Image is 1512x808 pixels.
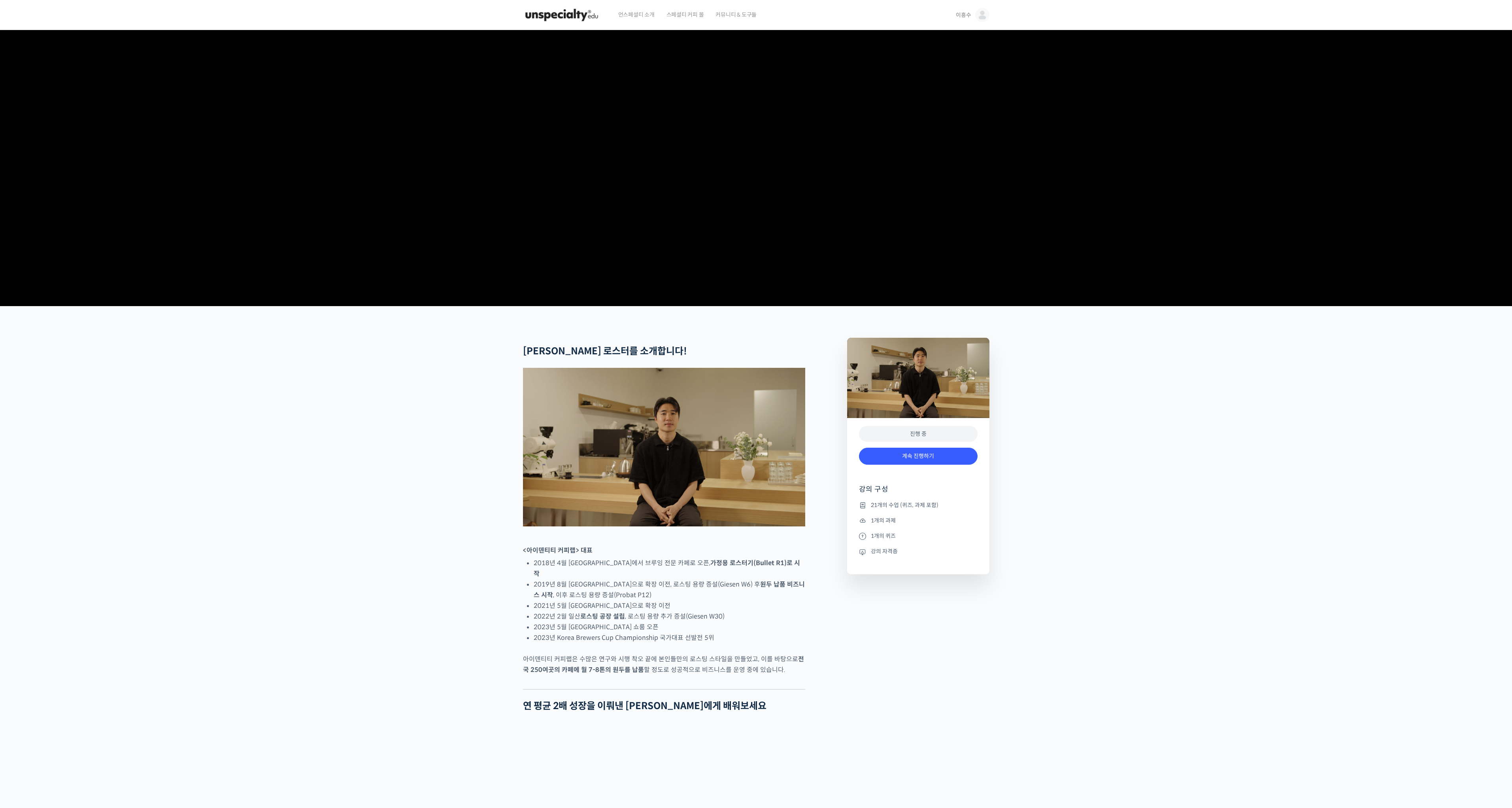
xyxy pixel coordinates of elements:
h2: [PERSON_NAME] 로스터를 소개합니다! [523,346,805,357]
li: 1개의 과제 [859,516,978,525]
li: 2018년 4월 [GEOGRAPHIC_DATA]에서 브루잉 전문 카페로 오픈, [534,558,805,579]
h4: 강의 구성 [859,484,978,500]
li: 2023년 Korea Brewers Cup Championship 국가대표 선발전 5위 [534,632,805,643]
li: 2019년 8월 [GEOGRAPHIC_DATA]으로 확장 이전, 로스팅 용량 증설(Giesen W6) 후 , 이후 로스팅 용량 증설(Probat P12) [534,579,805,600]
span: 이흥수 [956,11,971,19]
li: 2022년 2월 일산 , 로스팅 용량 추가 증설(Giesen W30) [534,611,805,622]
p: 아이덴티티 커피랩은 수많은 연구와 시행 착오 끝에 본인들만의 로스팅 스타일을 만들었고, 이를 바탕으로 할 정도로 성공적으로 비즈니스를 운영 중에 있습니다. [523,654,805,675]
div: 진행 중 [859,426,978,442]
h2: 연 평균 2배 성장을 이뤄낸 [PERSON_NAME]에게 배워보세요 [523,700,805,712]
strong: <아이덴티티 커피랩> 대표 [523,546,593,554]
li: 21개의 수업 (퀴즈, 과제 포함) [859,500,978,510]
li: 강의 자격증 [859,547,978,556]
li: 2021년 5월 [GEOGRAPHIC_DATA]으로 확장 이전 [534,600,805,611]
strong: 로스팅 공장 설립 [580,612,625,621]
li: 1개의 퀴즈 [859,531,978,541]
a: 계속 진행하기 [859,448,978,465]
li: 2023년 5월 [GEOGRAPHIC_DATA] 쇼룸 오픈 [534,622,805,632]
